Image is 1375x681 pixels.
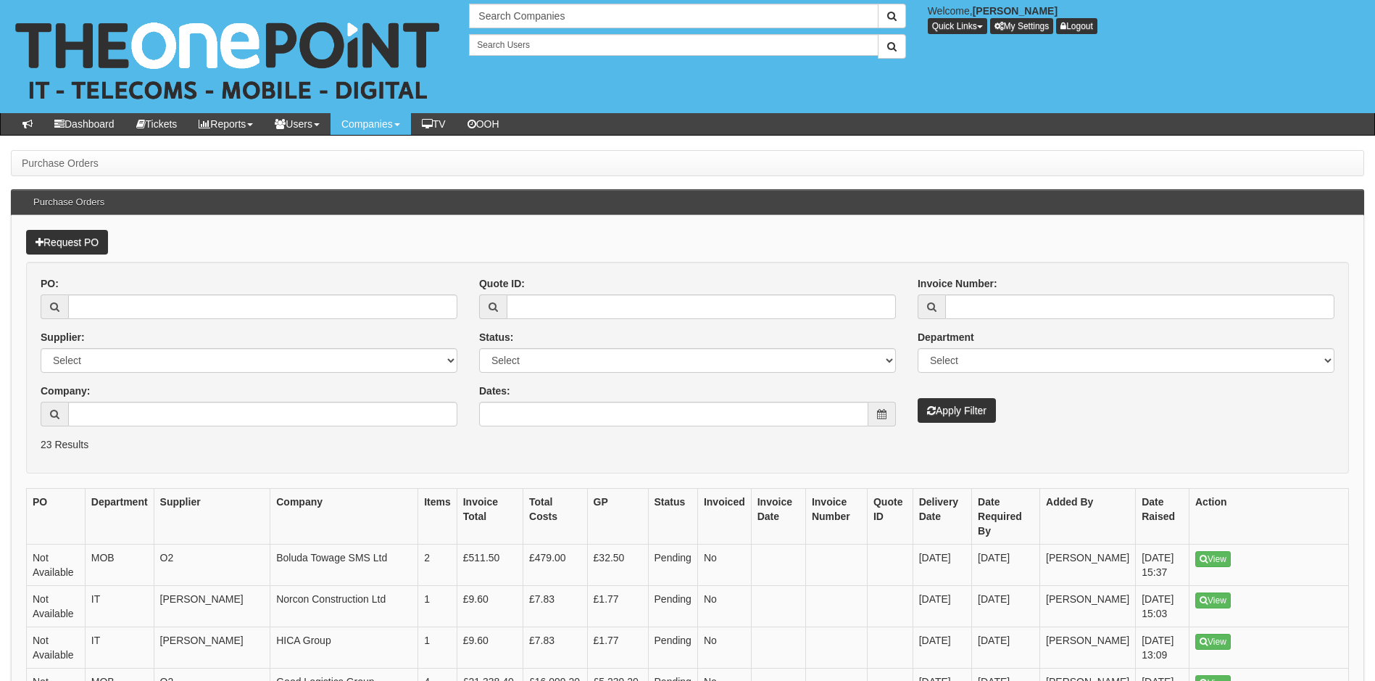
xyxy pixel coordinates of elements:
th: Date Raised [1136,489,1189,545]
td: [DATE] [913,627,971,669]
td: [DATE] [972,545,1040,586]
td: IT [85,627,154,669]
a: OOH [457,113,510,135]
li: Purchase Orders [22,156,99,170]
td: [DATE] [972,586,1040,627]
p: 23 Results [41,437,1334,452]
a: Reports [188,113,264,135]
h3: Purchase Orders [26,190,112,215]
label: Status: [479,330,513,344]
th: PO [27,489,86,545]
label: Supplier: [41,330,85,344]
a: Tickets [125,113,188,135]
a: View [1195,593,1231,608]
th: Department [85,489,154,545]
td: £9.60 [457,627,523,669]
td: No [697,586,751,627]
td: 1 [418,586,457,627]
td: [DATE] 13:09 [1136,627,1189,669]
td: [DATE] 15:03 [1136,586,1189,627]
th: Status [648,489,697,545]
td: £511.50 [457,545,523,586]
td: £1.77 [587,586,648,627]
b: [PERSON_NAME] [973,5,1058,17]
input: Search Companies [469,4,878,28]
td: Norcon Construction Ltd [270,586,418,627]
td: [DATE] [913,545,971,586]
td: 1 [418,627,457,669]
td: Pending [648,586,697,627]
label: PO: [41,276,59,291]
td: No [697,545,751,586]
td: HICA Group [270,627,418,669]
a: Users [264,113,331,135]
th: Items [418,489,457,545]
td: [DATE] 15:37 [1136,545,1189,586]
a: TV [411,113,457,135]
td: No [697,627,751,669]
th: Invoice Number [805,489,867,545]
th: Supplier [154,489,270,545]
th: Added By [1040,489,1136,545]
td: Pending [648,627,697,669]
a: Logout [1056,18,1097,34]
td: Pending [648,545,697,586]
th: Invoice Total [457,489,523,545]
td: [PERSON_NAME] [154,586,270,627]
th: Quote ID [867,489,913,545]
th: Invoiced [697,489,751,545]
th: Delivery Date [913,489,971,545]
a: Companies [331,113,411,135]
button: Apply Filter [918,398,996,423]
td: [PERSON_NAME] [1040,545,1136,586]
a: View [1195,551,1231,567]
td: [PERSON_NAME] [1040,586,1136,627]
label: Dates: [479,384,510,398]
td: £1.77 [587,627,648,669]
a: View [1195,634,1231,650]
input: Search Users [469,34,878,56]
td: IT [85,586,154,627]
td: [DATE] [913,586,971,627]
td: [DATE] [972,627,1040,669]
th: Company [270,489,418,545]
td: 2 [418,545,457,586]
td: £32.50 [587,545,648,586]
td: Not Available [27,545,86,586]
a: My Settings [990,18,1054,34]
td: Boluda Towage SMS Ltd [270,545,418,586]
th: Total Costs [523,489,588,545]
td: £479.00 [523,545,588,586]
label: Quote ID: [479,276,525,291]
a: Request PO [26,230,108,255]
td: £9.60 [457,586,523,627]
label: Company: [41,384,90,398]
th: Invoice Date [751,489,805,545]
td: £7.83 [523,627,588,669]
th: Date Required By [972,489,1040,545]
div: Welcome, [917,4,1375,34]
label: Department [918,330,974,344]
td: [PERSON_NAME] [154,627,270,669]
td: MOB [85,545,154,586]
th: GP [587,489,648,545]
th: Action [1189,489,1349,545]
td: [PERSON_NAME] [1040,627,1136,669]
label: Invoice Number: [918,276,997,291]
button: Quick Links [928,18,987,34]
td: Not Available [27,586,86,627]
a: Dashboard [43,113,125,135]
td: Not Available [27,627,86,669]
td: O2 [154,545,270,586]
td: £7.83 [523,586,588,627]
